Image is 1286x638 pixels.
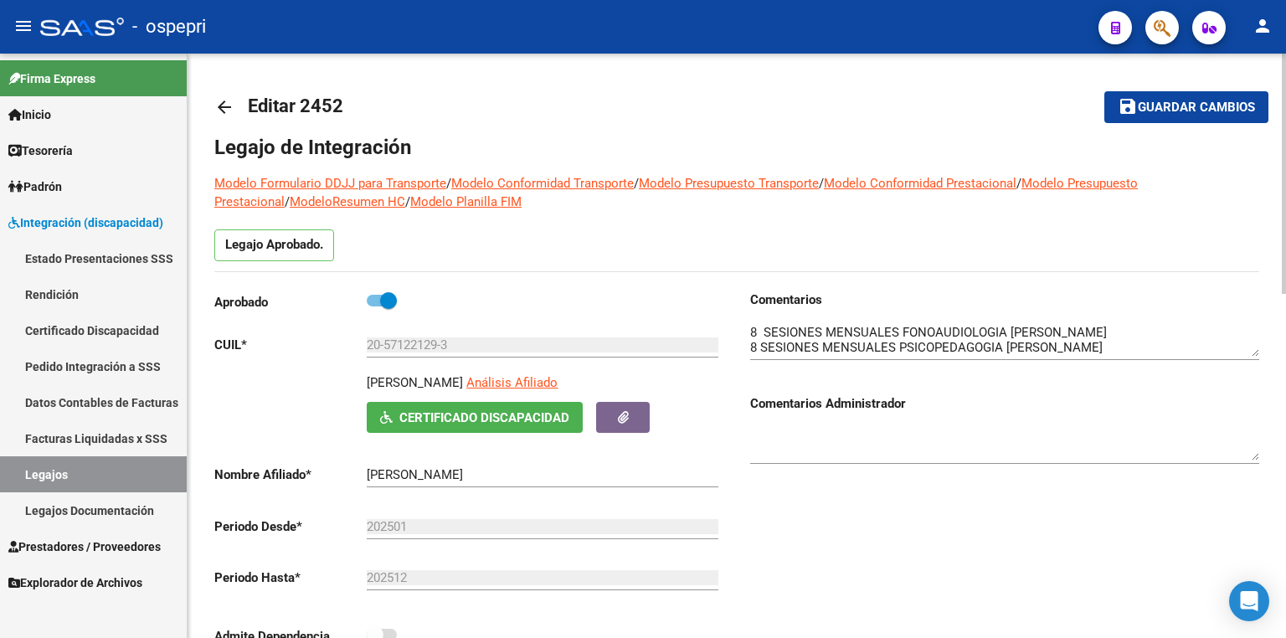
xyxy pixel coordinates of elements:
[214,134,1259,161] h1: Legajo de Integración
[1104,91,1268,122] button: Guardar cambios
[750,291,1259,309] h3: Comentarios
[13,16,33,36] mat-icon: menu
[399,410,569,425] span: Certificado Discapacidad
[132,8,206,45] span: - ospepri
[451,176,634,191] a: Modelo Conformidad Transporte
[214,336,367,354] p: CUIL
[367,373,463,392] p: [PERSON_NAME]
[1138,100,1255,116] span: Guardar cambios
[8,574,142,592] span: Explorador de Archivos
[367,402,583,433] button: Certificado Discapacidad
[248,95,343,116] span: Editar 2452
[214,229,334,261] p: Legajo Aprobado.
[466,375,558,390] span: Análisis Afiliado
[290,194,405,209] a: ModeloResumen HC
[8,538,161,556] span: Prestadores / Proveedores
[1253,16,1273,36] mat-icon: person
[639,176,819,191] a: Modelo Presupuesto Transporte
[214,176,446,191] a: Modelo Formulario DDJJ para Transporte
[1229,581,1269,621] div: Open Intercom Messenger
[214,517,367,536] p: Periodo Desde
[8,178,62,196] span: Padrón
[1118,96,1138,116] mat-icon: save
[214,293,367,311] p: Aprobado
[214,466,367,484] p: Nombre Afiliado
[214,569,367,587] p: Periodo Hasta
[8,69,95,88] span: Firma Express
[8,105,51,124] span: Inicio
[824,176,1016,191] a: Modelo Conformidad Prestacional
[214,97,234,117] mat-icon: arrow_back
[8,141,73,160] span: Tesorería
[410,194,522,209] a: Modelo Planilla FIM
[750,394,1259,413] h3: Comentarios Administrador
[8,214,163,232] span: Integración (discapacidad)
